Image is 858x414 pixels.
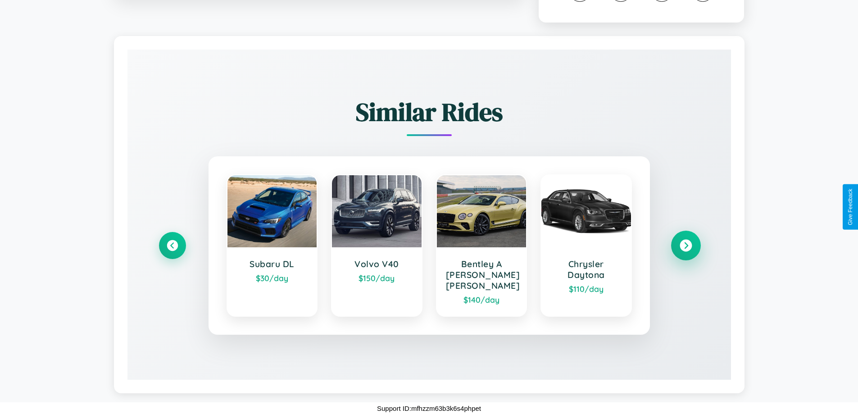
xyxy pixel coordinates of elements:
[236,273,308,283] div: $ 30 /day
[847,189,853,225] div: Give Feedback
[331,174,422,317] a: Volvo V40$150/day
[550,259,622,280] h3: Chrysler Daytona
[446,295,518,305] div: $ 140 /day
[159,95,699,129] h2: Similar Rides
[341,259,413,269] h3: Volvo V40
[550,284,622,294] div: $ 110 /day
[341,273,413,283] div: $ 150 /day
[236,259,308,269] h3: Subaru DL
[446,259,518,291] h3: Bentley A [PERSON_NAME] [PERSON_NAME]
[227,174,318,317] a: Subaru DL$30/day
[436,174,527,317] a: Bentley A [PERSON_NAME] [PERSON_NAME]$140/day
[540,174,632,317] a: Chrysler Daytona$110/day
